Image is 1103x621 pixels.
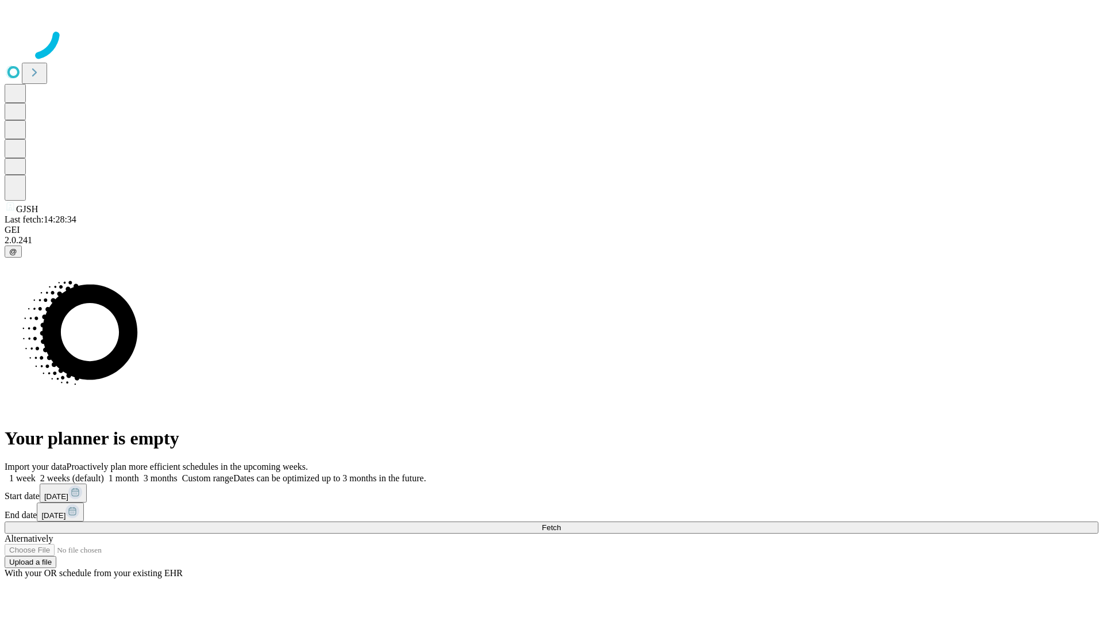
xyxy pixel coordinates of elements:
[9,473,36,483] span: 1 week
[5,462,67,471] span: Import your data
[5,503,1098,522] div: End date
[5,214,76,224] span: Last fetch: 14:28:34
[5,484,1098,503] div: Start date
[5,522,1098,534] button: Fetch
[40,484,87,503] button: [DATE]
[5,428,1098,449] h1: Your planner is empty
[5,225,1098,235] div: GEI
[44,492,68,501] span: [DATE]
[233,473,426,483] span: Dates can be optimized up to 3 months in the future.
[5,246,22,258] button: @
[16,204,38,214] span: GJSH
[5,235,1098,246] div: 2.0.241
[542,523,561,532] span: Fetch
[67,462,308,471] span: Proactively plan more efficient schedules in the upcoming weeks.
[182,473,233,483] span: Custom range
[41,511,65,520] span: [DATE]
[37,503,84,522] button: [DATE]
[109,473,139,483] span: 1 month
[9,247,17,256] span: @
[144,473,178,483] span: 3 months
[5,556,56,568] button: Upload a file
[5,568,183,578] span: With your OR schedule from your existing EHR
[5,534,53,543] span: Alternatively
[40,473,104,483] span: 2 weeks (default)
